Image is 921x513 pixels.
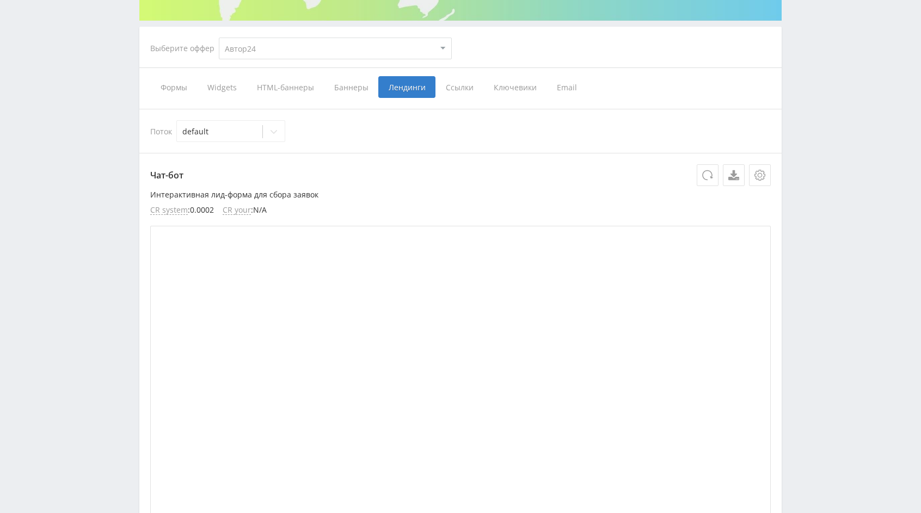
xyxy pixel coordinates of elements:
span: Формы [150,76,197,98]
span: Email [547,76,587,98]
button: Настройки [749,164,771,186]
a: Скачать [723,164,745,186]
span: HTML-баннеры [247,76,324,98]
p: Чат-бот [150,164,771,186]
span: Ссылки [435,76,483,98]
div: Поток [150,120,771,142]
li: : 0.0002 [150,206,214,215]
span: Баннеры [324,76,378,98]
button: Обновить [697,164,719,186]
span: CR your [223,206,251,215]
p: Интерактивная лид-форма для сбора заявок [150,190,771,199]
span: Ключевики [483,76,547,98]
span: CR system [150,206,188,215]
span: Лендинги [378,76,435,98]
div: Выберите оффер [150,44,219,53]
li: : N/A [223,206,267,215]
span: Widgets [197,76,247,98]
